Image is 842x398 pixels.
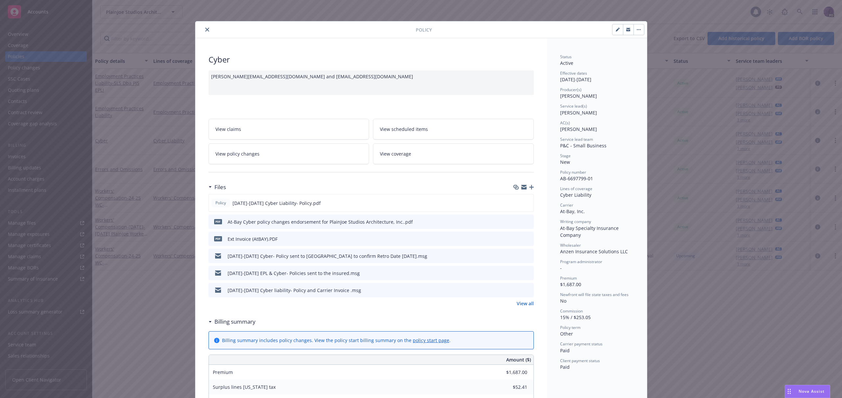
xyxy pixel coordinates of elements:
span: Carrier payment status [560,341,603,347]
span: P&C - Small Business [560,142,607,149]
span: Writing company [560,219,591,224]
button: preview file [525,287,531,294]
button: preview file [525,270,531,277]
div: Drag to move [785,385,793,398]
span: - [560,265,562,271]
span: View policy changes [215,150,260,157]
span: Active [560,60,573,66]
input: 0.00 [488,382,531,392]
div: Billing summary includes policy changes. View the policy start billing summary on the . [222,337,451,344]
span: AC(s) [560,120,570,126]
a: View coverage [373,143,534,164]
span: Stage [560,153,571,159]
span: At-Bay Specialty Insurance Company [560,225,620,238]
span: AB-6697799-01 [560,175,593,182]
span: View coverage [380,150,411,157]
span: Anzen Insurance Solutions LLC [560,248,628,255]
a: View scheduled items [373,119,534,139]
button: download file [514,200,520,207]
button: download file [515,253,520,260]
span: Amount ($) [506,356,531,363]
span: Status [560,54,572,60]
span: At-Bay, Inc. [560,208,585,214]
span: Service lead team [560,137,593,142]
span: Premium [213,369,233,375]
span: Newfront will file state taxes and fees [560,292,629,297]
span: Service lead(s) [560,103,587,109]
span: Program administrator [560,259,602,264]
button: close [203,26,211,34]
span: [PERSON_NAME] [560,126,597,132]
span: Other [560,331,573,337]
span: Policy term [560,325,581,330]
span: View scheduled items [380,126,428,133]
span: New [560,159,570,165]
span: Effective dates [560,70,587,76]
div: Ext Invoice (AtBAY).PDF [228,236,278,242]
div: [DATE] - [DATE] [560,70,634,83]
span: Cyber Liability [560,192,591,198]
span: Policy [214,200,227,206]
span: Paid [560,364,570,370]
span: View claims [215,126,241,133]
span: $1,687.00 [560,281,581,287]
span: Producer(s) [560,87,582,92]
button: download file [515,270,520,277]
div: [PERSON_NAME][EMAIL_ADDRESS][DOMAIN_NAME] and [EMAIL_ADDRESS][DOMAIN_NAME] [209,70,534,95]
h3: Files [214,183,226,191]
span: pdf [214,219,222,224]
input: 0.00 [488,367,531,377]
span: Policy number [560,169,586,175]
span: Carrier [560,202,573,208]
div: Cyber [209,54,534,65]
span: Premium [560,275,577,281]
button: preview file [525,200,531,207]
span: Policy [416,26,432,33]
button: Nova Assist [785,385,830,398]
span: Paid [560,347,570,354]
button: download file [515,287,520,294]
span: Commission [560,308,583,314]
button: preview file [525,218,531,225]
button: download file [515,236,520,242]
button: download file [515,218,520,225]
div: [DATE]-[DATE] Cyber- Policy sent to [GEOGRAPHIC_DATA] to confirm Retro Date [DATE].msg [228,253,427,260]
button: preview file [525,253,531,260]
span: Surplus lines [US_STATE] tax [213,384,276,390]
span: [DATE]-[DATE] Cyber Liability- Policy.pdf [233,200,321,207]
span: [PERSON_NAME] [560,110,597,116]
div: [DATE]-[DATE] EPL & Cyber- Policies sent to the insured.msg [228,270,360,277]
span: No [560,298,566,304]
a: policy start page [413,337,449,343]
span: Lines of coverage [560,186,592,191]
a: View policy changes [209,143,369,164]
a: View all [517,300,534,307]
button: preview file [525,236,531,242]
span: 15% / $253.05 [560,314,591,320]
span: [PERSON_NAME] [560,93,597,99]
span: Client payment status [560,358,600,363]
div: Billing summary [209,317,256,326]
div: Files [209,183,226,191]
span: Nova Assist [799,388,825,394]
span: PDF [214,236,222,241]
h3: Billing summary [214,317,256,326]
div: [DATE]-[DATE] Cyber liability- Policy and Carrier Invoice .msg [228,287,361,294]
span: Wholesaler [560,242,581,248]
a: View claims [209,119,369,139]
div: At-Bay Cyber policy changes endorsement for PlainJoe Studios Architecture, Inc..pdf [228,218,413,225]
